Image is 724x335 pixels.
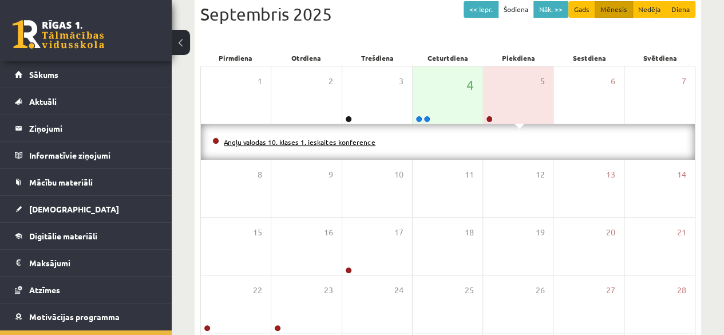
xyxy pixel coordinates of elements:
span: 11 [465,168,474,181]
a: Mācību materiāli [15,169,157,195]
a: Rīgas 1. Tālmācības vidusskola [13,20,104,49]
legend: Ziņojumi [29,115,157,141]
span: 17 [394,226,403,239]
div: Piekdiena [483,50,554,66]
span: 1 [258,75,262,88]
legend: Maksājumi [29,250,157,276]
div: Sestdiena [554,50,625,66]
span: 20 [606,226,615,239]
span: 7 [682,75,686,88]
button: Mēnesis [595,1,633,18]
span: 12 [535,168,544,181]
legend: Informatīvie ziņojumi [29,142,157,168]
a: Digitālie materiāli [15,223,157,249]
span: 26 [535,284,544,297]
span: 6 [611,75,615,88]
button: Šodiena [498,1,534,18]
a: Informatīvie ziņojumi [15,142,157,168]
span: [DEMOGRAPHIC_DATA] [29,204,119,214]
span: Mācību materiāli [29,177,93,187]
span: 19 [535,226,544,239]
button: Gads [568,1,595,18]
span: 3 [399,75,403,88]
span: 13 [606,168,615,181]
a: Ziņojumi [15,115,157,141]
span: 27 [606,284,615,297]
div: Ceturtdiena [413,50,484,66]
a: Angļu valodas 10. klases 1. ieskaites konference [224,137,375,147]
a: Maksājumi [15,250,157,276]
span: 16 [324,226,333,239]
span: Digitālie materiāli [29,231,97,241]
button: Nāk. >> [533,1,568,18]
button: Diena [666,1,695,18]
a: Atzīmes [15,277,157,303]
span: 15 [253,226,262,239]
span: 25 [465,284,474,297]
a: Aktuāli [15,88,157,115]
span: 2 [329,75,333,88]
span: 28 [677,284,686,297]
span: 21 [677,226,686,239]
a: Sākums [15,61,157,88]
span: 23 [324,284,333,297]
div: Septembris 2025 [200,1,695,27]
div: Otrdiena [271,50,342,66]
button: Nedēļa [632,1,666,18]
div: Pirmdiena [200,50,271,66]
span: Atzīmes [29,285,60,295]
span: Motivācijas programma [29,312,120,322]
span: 18 [465,226,474,239]
span: 5 [540,75,544,88]
div: Svētdiena [624,50,695,66]
span: Aktuāli [29,96,57,107]
span: 10 [394,168,403,181]
span: 24 [394,284,403,297]
span: 4 [466,75,474,94]
a: [DEMOGRAPHIC_DATA] [15,196,157,222]
span: 22 [253,284,262,297]
div: Trešdiena [342,50,413,66]
span: 14 [677,168,686,181]
a: Motivācijas programma [15,304,157,330]
span: Sākums [29,69,58,80]
span: 8 [258,168,262,181]
button: << Iepr. [464,1,499,18]
span: 9 [329,168,333,181]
